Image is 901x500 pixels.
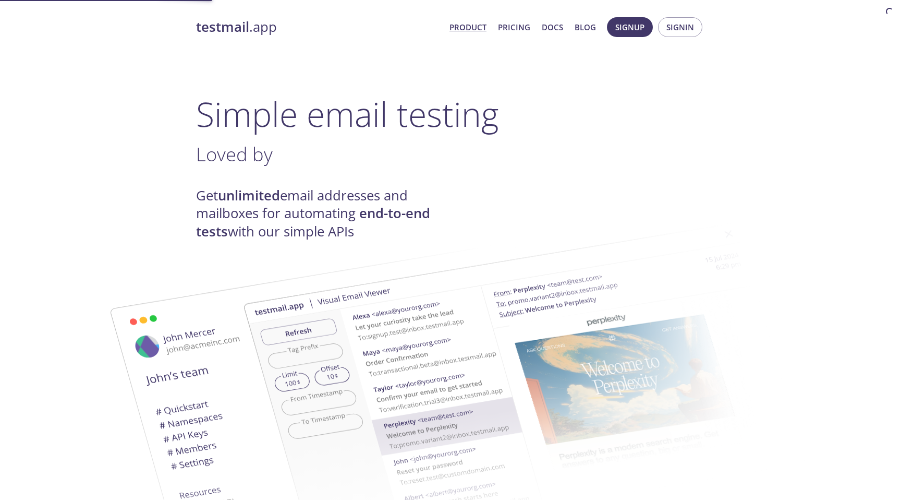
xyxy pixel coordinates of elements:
a: testmail.app [196,18,441,36]
a: Blog [575,20,596,34]
button: Signup [607,17,653,37]
a: Product [449,20,486,34]
strong: testmail [196,18,249,36]
h1: Simple email testing [196,94,705,134]
button: Signin [658,17,702,37]
span: Signup [615,20,644,34]
a: Pricing [498,20,530,34]
span: Signin [666,20,694,34]
span: Loved by [196,141,273,167]
strong: end-to-end tests [196,204,430,240]
h4: Get email addresses and mailboxes for automating with our simple APIs [196,187,451,241]
strong: unlimited [218,186,280,205]
a: Docs [542,20,563,34]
